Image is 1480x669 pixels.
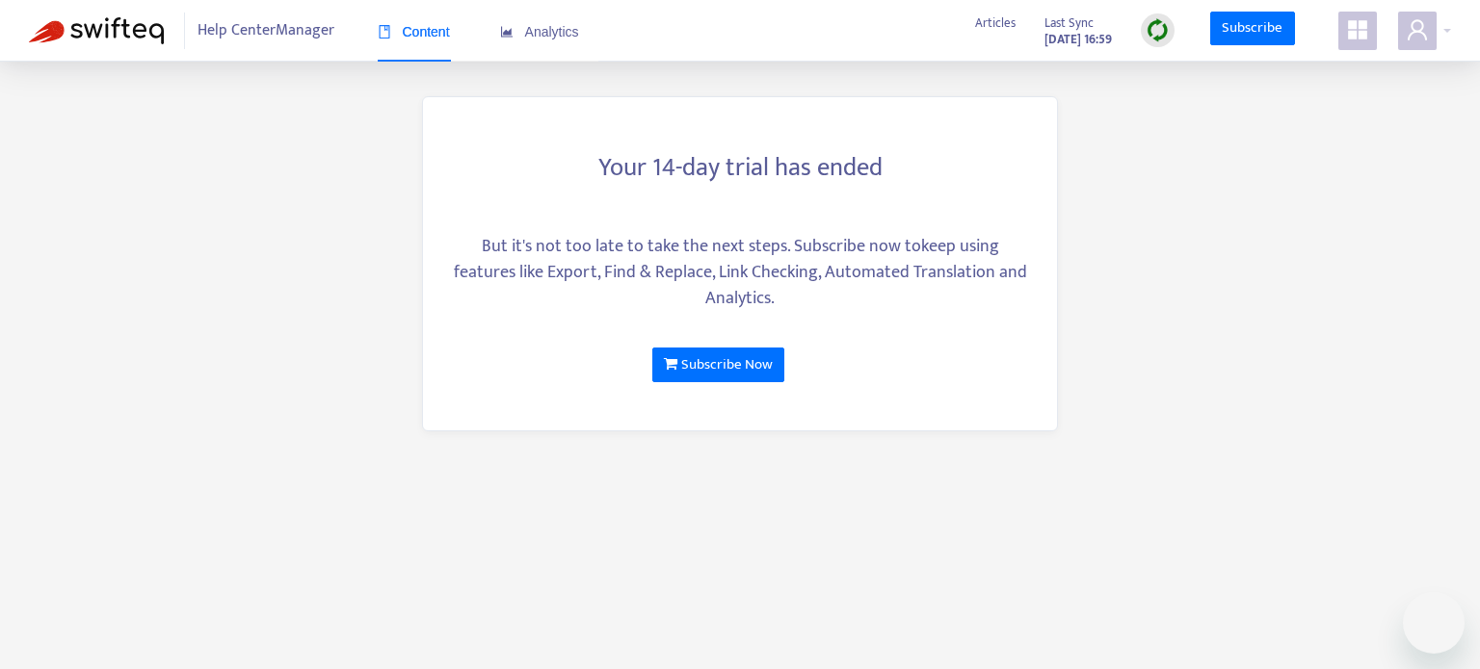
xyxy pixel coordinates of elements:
span: appstore [1346,18,1369,41]
span: Content [378,24,450,39]
span: book [378,25,391,39]
span: area-chart [500,25,514,39]
iframe: Button to launch messaging window [1403,592,1465,654]
span: Help Center Manager [198,13,334,49]
img: sync.dc5367851b00ba804db3.png [1146,18,1170,42]
a: Subscribe [1210,12,1295,46]
strong: [DATE] 16:59 [1044,29,1112,50]
span: Articles [975,13,1016,34]
h3: Your 14-day trial has ended [452,153,1028,184]
div: But it's not too late to take the next steps. Subscribe now to keep using features like Export, F... [452,234,1028,312]
img: Swifteq [29,17,164,44]
a: Subscribe Now [652,347,784,382]
span: Last Sync [1044,13,1094,34]
span: Analytics [500,24,579,39]
span: user [1406,18,1429,41]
